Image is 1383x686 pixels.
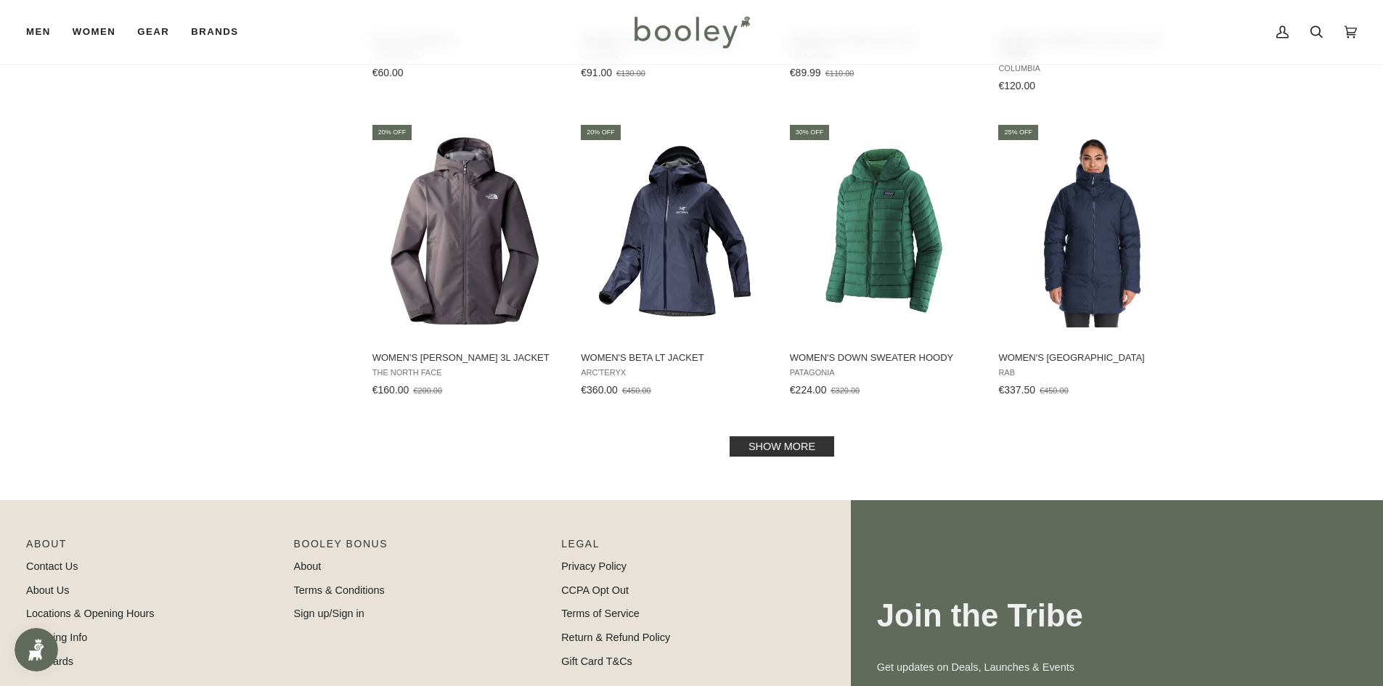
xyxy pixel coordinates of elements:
span: The North Face [372,368,560,377]
a: About [294,560,322,572]
p: Get updates on Deals, Launches & Events [877,660,1357,676]
span: Columbia [998,64,1186,73]
span: €110.00 [825,69,854,78]
span: Brands [191,25,238,39]
span: Women's [GEOGRAPHIC_DATA] [998,351,1186,364]
a: Women's Down Sweater Hoody [788,123,980,401]
span: €91.00 [581,67,612,78]
img: Booley [628,11,755,53]
a: About Us [26,584,69,596]
div: 20% off [372,125,412,140]
span: €450.00 [622,386,651,395]
p: Booley Bonus [294,536,547,559]
a: Women's Beta LT Jacket [579,123,771,401]
a: Privacy Policy [561,560,627,572]
span: Rab [998,368,1186,377]
div: 30% off [790,125,830,140]
a: Show more [730,436,834,457]
a: Terms & Conditions [294,584,385,596]
span: €160.00 [372,384,409,396]
a: Gift Card T&Cs [561,656,632,667]
a: Terms of Service [561,608,640,619]
div: 25% off [998,125,1038,140]
span: €224.00 [790,384,827,396]
span: Women [73,25,115,39]
span: €360.00 [581,384,618,396]
img: Patagonia Women's Down Sweater Hoody Conifer Green - Booley Galway [788,135,980,327]
span: Arc'teryx [581,368,769,377]
p: Pipeline_Footer Sub [561,536,815,559]
div: 20% off [581,125,621,140]
span: Patagonia [790,368,978,377]
span: Women's [PERSON_NAME] 3L Jacket [372,351,560,364]
span: €130.00 [616,69,645,78]
span: €60.00 [372,67,404,78]
img: The North Face Women's Whiton 3L Jacket Smoked Pearl - Booley Galway [370,135,563,327]
span: €89.99 [790,67,821,78]
p: Pipeline_Footer Main [26,536,280,559]
a: Contact Us [26,560,78,572]
a: Sign up/Sign in [294,608,364,619]
span: Men [26,25,51,39]
img: Arc'Teryx Women's Beta LT Jacket Black Sapphire - Booley Galway [579,135,771,327]
a: Return & Refund Policy [561,632,670,643]
a: Women's Whiton 3L Jacket [370,123,563,401]
a: Locations & Opening Hours [26,608,155,619]
span: Gear [137,25,169,39]
img: Rab Women's Valiance Parka Deep Ink - Booley Galway [996,135,1188,327]
span: Women's Beta LT Jacket [581,351,769,364]
span: €120.00 [998,80,1035,91]
span: €320.00 [831,386,860,395]
h3: Join the Tribe [877,596,1357,636]
iframe: Button to open loyalty program pop-up [15,628,58,671]
a: Women's Valiance Parka [996,123,1188,401]
div: Pagination [372,441,1192,452]
span: €200.00 [413,386,442,395]
a: CCPA Opt Out [561,584,629,596]
span: €337.50 [998,384,1035,396]
span: Women's Down Sweater Hoody [790,351,978,364]
span: €450.00 [1040,386,1069,395]
a: Gift Cards [26,656,73,667]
